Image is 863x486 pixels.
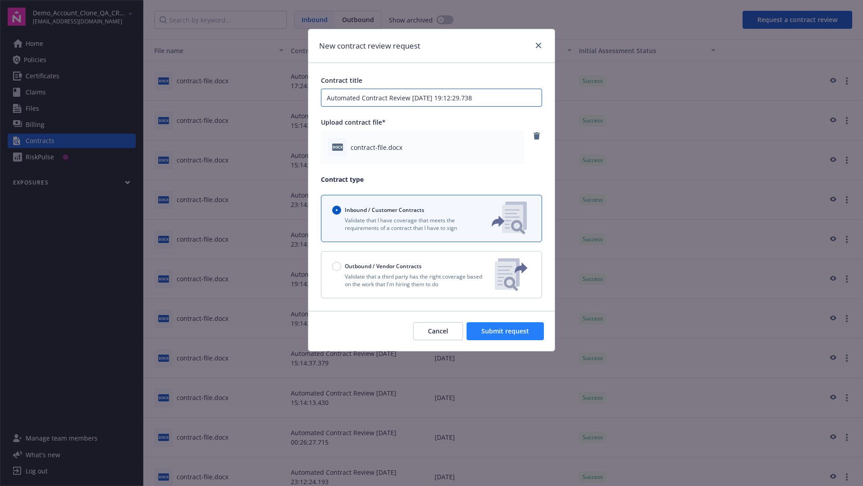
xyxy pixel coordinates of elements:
[332,206,341,215] input: Inbound / Customer Contracts
[345,262,422,270] span: Outbound / Vendor Contracts
[332,262,341,271] input: Outbound / Vendor Contracts
[321,175,542,184] p: Contract type
[321,251,542,298] button: Outbound / Vendor ContractsValidate that a third party has the right coverage based on the work t...
[428,327,448,335] span: Cancel
[467,322,544,340] button: Submit request
[321,118,386,126] span: Upload contract file*
[321,195,542,242] button: Inbound / Customer ContractsValidate that I have coverage that meets the requirements of a contra...
[321,89,542,107] input: Enter a title for this contract
[481,327,529,335] span: Submit request
[332,216,477,232] p: Validate that I have coverage that meets the requirements of a contract that I have to sign
[345,206,424,214] span: Inbound / Customer Contracts
[533,40,544,51] a: close
[332,144,343,150] span: docx
[531,130,542,141] a: remove
[351,143,402,152] span: contract-file.docx
[332,273,488,288] p: Validate that a third party has the right coverage based on the work that I'm hiring them to do
[321,76,362,85] span: Contract title
[319,40,420,52] h1: New contract review request
[413,322,463,340] button: Cancel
